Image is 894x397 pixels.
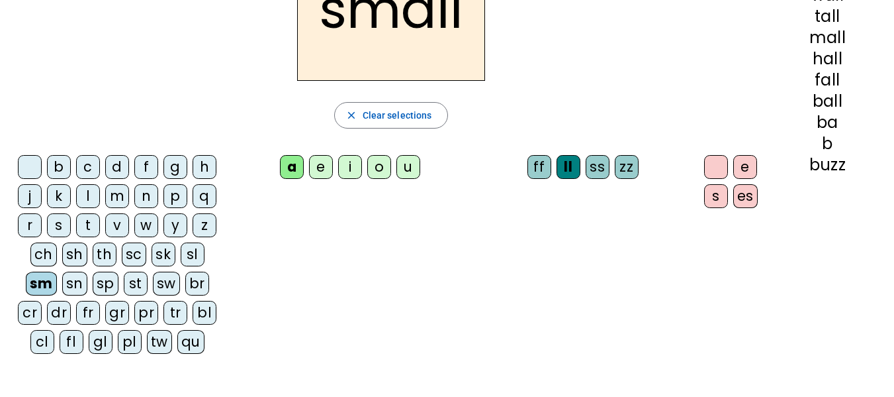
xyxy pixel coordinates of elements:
div: o [367,155,391,179]
div: ss [586,155,609,179]
div: b [47,155,71,179]
div: ba [782,115,873,131]
div: gl [89,330,112,354]
button: Clear selections [334,102,449,129]
div: st [124,272,148,296]
div: mall [782,30,873,46]
div: hall [782,51,873,67]
div: q [193,184,216,208]
div: s [47,213,71,237]
div: sn [62,272,87,296]
div: qu [177,330,204,354]
div: a [280,155,304,179]
div: bl [193,301,216,325]
div: g [163,155,187,179]
div: i [338,155,362,179]
div: b [782,136,873,152]
div: u [396,155,420,179]
div: e [733,155,757,179]
div: th [93,243,116,266]
div: n [134,184,158,208]
div: t [76,213,100,237]
div: s [704,184,728,208]
div: sh [62,243,87,266]
div: c [76,155,100,179]
div: cl [30,330,54,354]
div: gr [105,301,129,325]
div: p [163,184,187,208]
div: fr [76,301,100,325]
div: sk [152,243,175,266]
div: w [134,213,158,237]
div: j [18,184,42,208]
div: l [76,184,100,208]
div: zz [615,155,639,179]
div: sl [181,243,204,266]
div: ff [527,155,551,179]
div: d [105,155,129,179]
div: tw [147,330,172,354]
div: ch [30,243,57,266]
div: buzz [782,157,873,173]
div: sm [26,272,57,296]
span: Clear selections [363,107,432,123]
mat-icon: close [345,109,357,121]
div: z [193,213,216,237]
div: sw [153,272,180,296]
div: tr [163,301,187,325]
div: pr [134,301,158,325]
div: r [18,213,42,237]
div: e [309,155,333,179]
div: k [47,184,71,208]
div: dr [47,301,71,325]
div: fl [60,330,83,354]
div: ball [782,93,873,109]
div: y [163,213,187,237]
div: es [733,184,758,208]
div: sp [93,272,118,296]
div: br [185,272,209,296]
div: pl [118,330,142,354]
div: fall [782,72,873,88]
div: sc [122,243,146,266]
div: f [134,155,158,179]
div: h [193,155,216,179]
div: ll [557,155,580,179]
div: tall [782,9,873,25]
div: m [105,184,129,208]
div: v [105,213,129,237]
div: cr [18,301,42,325]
